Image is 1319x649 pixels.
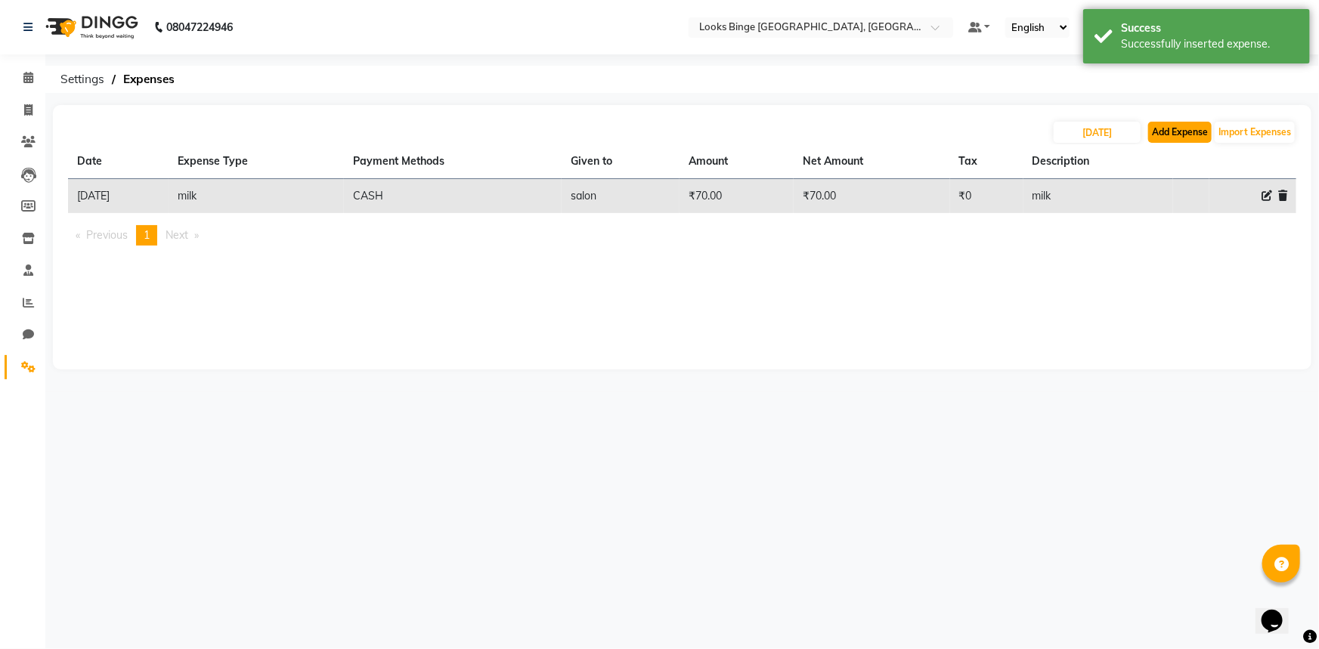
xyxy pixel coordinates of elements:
[794,179,949,214] td: ₹70.00
[53,66,112,93] span: Settings
[680,144,794,179] th: Amount
[68,144,169,179] th: Date
[1054,122,1141,143] input: PLACEHOLDER.DATE
[1121,20,1299,36] div: Success
[1148,122,1212,143] button: Add Expense
[1215,122,1295,143] button: Import Expenses
[68,225,1296,246] nav: Pagination
[1121,36,1299,52] div: Successfully inserted expense.
[562,179,680,214] td: salon
[169,179,344,214] td: milk
[68,179,169,214] td: [DATE]
[794,144,949,179] th: Net Amount
[169,144,344,179] th: Expense Type
[166,6,233,48] b: 08047224946
[950,179,1023,214] td: ₹0
[1256,589,1304,634] iframe: chat widget
[950,144,1023,179] th: Tax
[1023,144,1173,179] th: Description
[344,179,562,214] td: CASH
[86,228,128,242] span: Previous
[144,228,150,242] span: 1
[1023,179,1173,214] td: milk
[680,179,794,214] td: ₹70.00
[562,144,680,179] th: Given to
[116,66,182,93] span: Expenses
[166,228,188,242] span: Next
[344,144,562,179] th: Payment Methods
[39,6,142,48] img: logo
